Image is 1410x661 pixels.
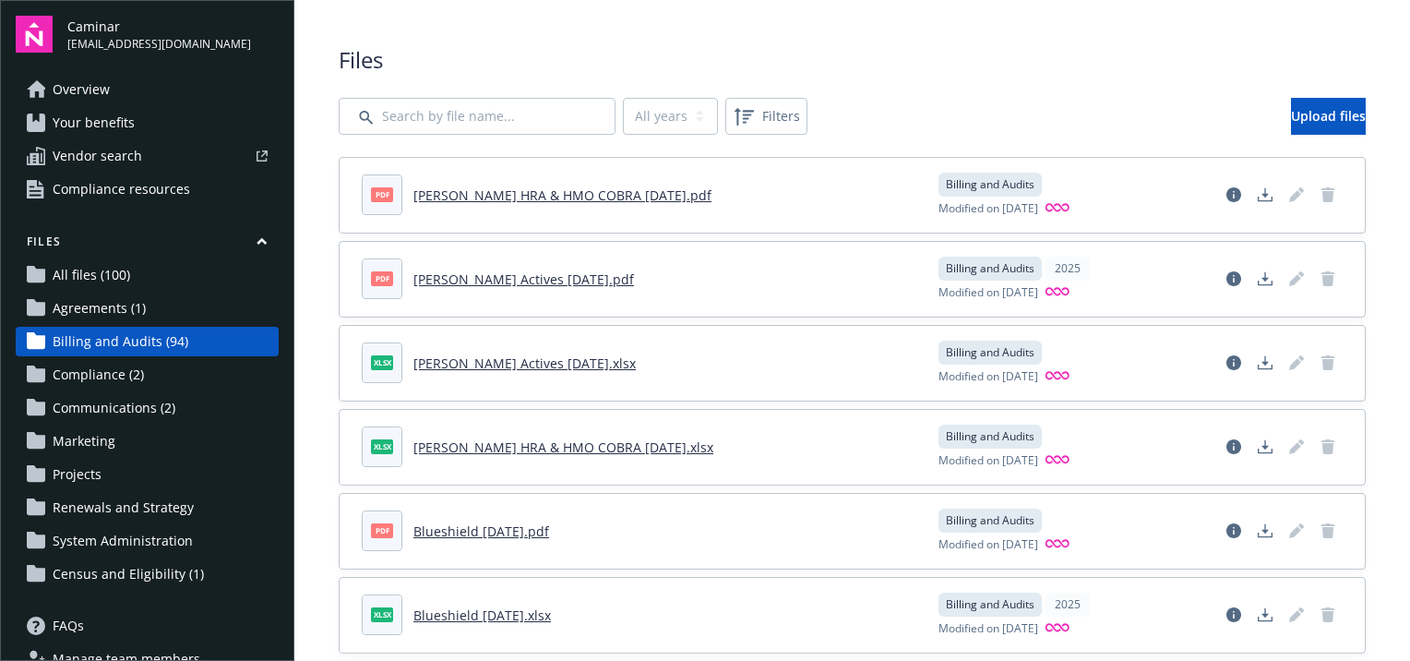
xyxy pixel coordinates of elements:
a: Overview [16,75,279,104]
span: pdf [371,271,393,285]
span: Upload files [1291,107,1366,125]
a: System Administration [16,526,279,556]
span: Edit document [1282,516,1311,546]
span: Delete document [1313,432,1343,462]
a: Download document [1250,432,1280,462]
span: Caminar [67,17,251,36]
span: pdf [371,187,393,201]
a: [PERSON_NAME] Actives [DATE].xlsx [413,355,636,372]
span: Modified on [DATE] [938,200,1038,218]
img: navigator-logo.svg [16,16,53,53]
span: Edit document [1282,264,1311,294]
a: Vendor search [16,141,279,171]
span: Filters [762,106,800,126]
span: Edit document [1282,180,1311,210]
span: FAQs [53,611,84,641]
span: Files [339,44,1366,76]
input: Search by file name... [339,98,615,135]
span: Compliance resources [53,174,190,204]
a: Compliance resources [16,174,279,204]
span: xlsx [371,607,393,621]
span: Compliance (2) [53,360,144,390]
span: Modified on [DATE] [938,452,1038,470]
span: Billing and Audits (94) [53,327,188,356]
a: Renewals and Strategy [16,493,279,523]
a: [PERSON_NAME] HRA & HMO COBRA [DATE].pdf [413,186,711,204]
span: Billing and Audits [946,260,1034,277]
span: Census and Eligibility (1) [53,559,204,589]
a: [PERSON_NAME] Actives [DATE].pdf [413,270,634,288]
button: Caminar[EMAIL_ADDRESS][DOMAIN_NAME] [67,16,279,53]
span: Projects [53,460,102,489]
span: Communications (2) [53,393,175,423]
button: Files [16,234,279,257]
span: Marketing [53,427,115,456]
a: View file details [1219,264,1249,294]
span: [EMAIL_ADDRESS][DOMAIN_NAME] [67,36,251,53]
span: Billing and Audits [946,512,1034,529]
span: Modified on [DATE] [938,368,1038,386]
span: Renewals and Strategy [53,493,194,523]
div: 2025 [1046,257,1090,281]
span: xlsx [371,439,393,453]
span: xlsx [371,355,393,369]
a: View file details [1219,432,1249,462]
span: Edit document [1282,348,1311,378]
a: View file details [1219,600,1249,630]
span: Agreements (1) [53,294,146,323]
a: Blueshield [DATE].xlsx [413,607,551,624]
a: View file details [1219,516,1249,546]
span: System Administration [53,526,193,556]
a: Blueshield [DATE].pdf [413,523,549,540]
a: Download document [1250,348,1280,378]
span: Billing and Audits [946,596,1034,613]
span: Delete document [1313,600,1343,630]
span: Modified on [DATE] [938,284,1038,302]
span: Billing and Audits [946,176,1034,193]
a: Marketing [16,427,279,456]
span: Billing and Audits [946,428,1034,445]
span: pdf [371,523,393,537]
a: Download document [1250,264,1280,294]
span: Delete document [1313,516,1343,546]
a: Compliance (2) [16,360,279,390]
a: View file details [1219,180,1249,210]
a: Download document [1250,600,1280,630]
a: All files (100) [16,260,279,290]
span: Edit document [1282,432,1311,462]
a: Projects [16,460,279,489]
button: Filters [725,98,807,135]
span: Delete document [1313,264,1343,294]
a: View file details [1219,348,1249,378]
a: Agreements (1) [16,294,279,323]
a: [PERSON_NAME] HRA & HMO COBRA [DATE].xlsx [413,439,713,456]
a: Upload files [1291,98,1366,135]
span: Delete document [1313,348,1343,378]
a: Census and Eligibility (1) [16,559,279,589]
span: Delete document [1313,180,1343,210]
a: Download document [1250,180,1280,210]
span: Your benefits [53,108,135,138]
a: FAQs [16,611,279,641]
a: Your benefits [16,108,279,138]
a: Download document [1250,516,1280,546]
span: Vendor search [53,141,142,171]
a: Communications (2) [16,393,279,423]
span: Modified on [DATE] [938,620,1038,638]
span: Billing and Audits [946,344,1034,361]
span: Edit document [1282,600,1311,630]
div: 2025 [1046,593,1090,617]
span: Overview [53,75,110,104]
a: Billing and Audits (94) [16,327,279,356]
